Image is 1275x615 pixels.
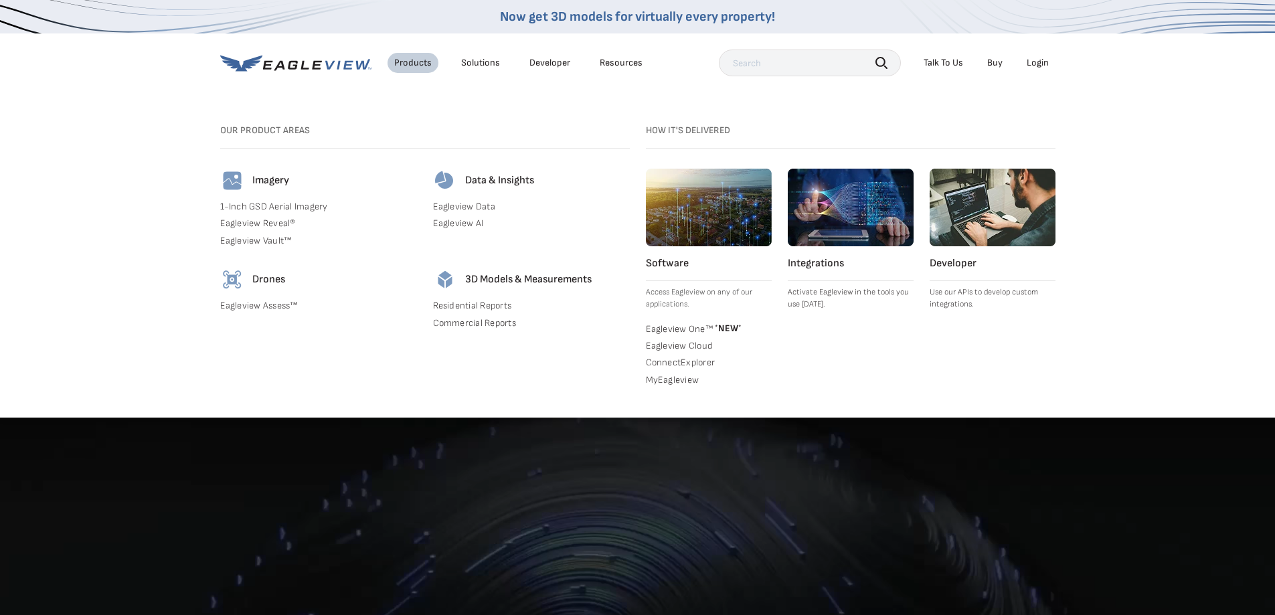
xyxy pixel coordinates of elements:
[930,257,1055,270] h4: Developer
[433,217,630,230] a: Eagleview AI
[646,321,772,335] a: Eagleview One™ *NEW*
[433,169,457,193] img: data-icon.svg
[220,201,417,213] a: 1-Inch GSD Aerial Imagery
[394,57,432,69] div: Products
[930,169,1055,246] img: developer.webp
[987,57,1003,69] a: Buy
[465,273,592,286] h4: 3D Models & Measurements
[788,257,914,270] h4: Integrations
[220,169,244,193] img: imagery-icon.svg
[646,357,772,369] a: ConnectExplorer
[1027,57,1049,69] div: Login
[252,174,289,187] h4: Imagery
[646,124,1055,137] h3: How it's Delivered
[646,286,772,311] p: Access Eagleview on any of our applications.
[433,317,630,329] a: Commercial Reports
[529,57,570,69] a: Developer
[433,300,630,312] a: Residential Reports
[220,124,630,137] h3: Our Product Areas
[713,323,742,334] span: NEW
[788,286,914,311] p: Activate Eagleview in the tools you use [DATE].
[646,169,772,246] img: software.webp
[788,169,914,311] a: Integrations Activate Eagleview in the tools you use [DATE].
[220,300,417,312] a: Eagleview Assess™
[252,273,285,286] h4: Drones
[500,9,775,25] a: Now get 3D models for virtually every property!
[646,340,772,352] a: Eagleview Cloud
[930,169,1055,311] a: Developer Use our APIs to develop custom integrations.
[924,57,963,69] div: Talk To Us
[646,374,772,386] a: MyEagleview
[220,217,417,230] a: Eagleview Reveal®
[220,268,244,292] img: drones-icon.svg
[930,286,1055,311] p: Use our APIs to develop custom integrations.
[719,50,901,76] input: Search
[646,257,772,270] h4: Software
[220,235,417,247] a: Eagleview Vault™
[433,201,630,213] a: Eagleview Data
[465,174,534,187] h4: Data & Insights
[461,57,500,69] div: Solutions
[600,57,643,69] div: Resources
[433,268,457,292] img: 3d-models-icon.svg
[788,169,914,246] img: integrations.webp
